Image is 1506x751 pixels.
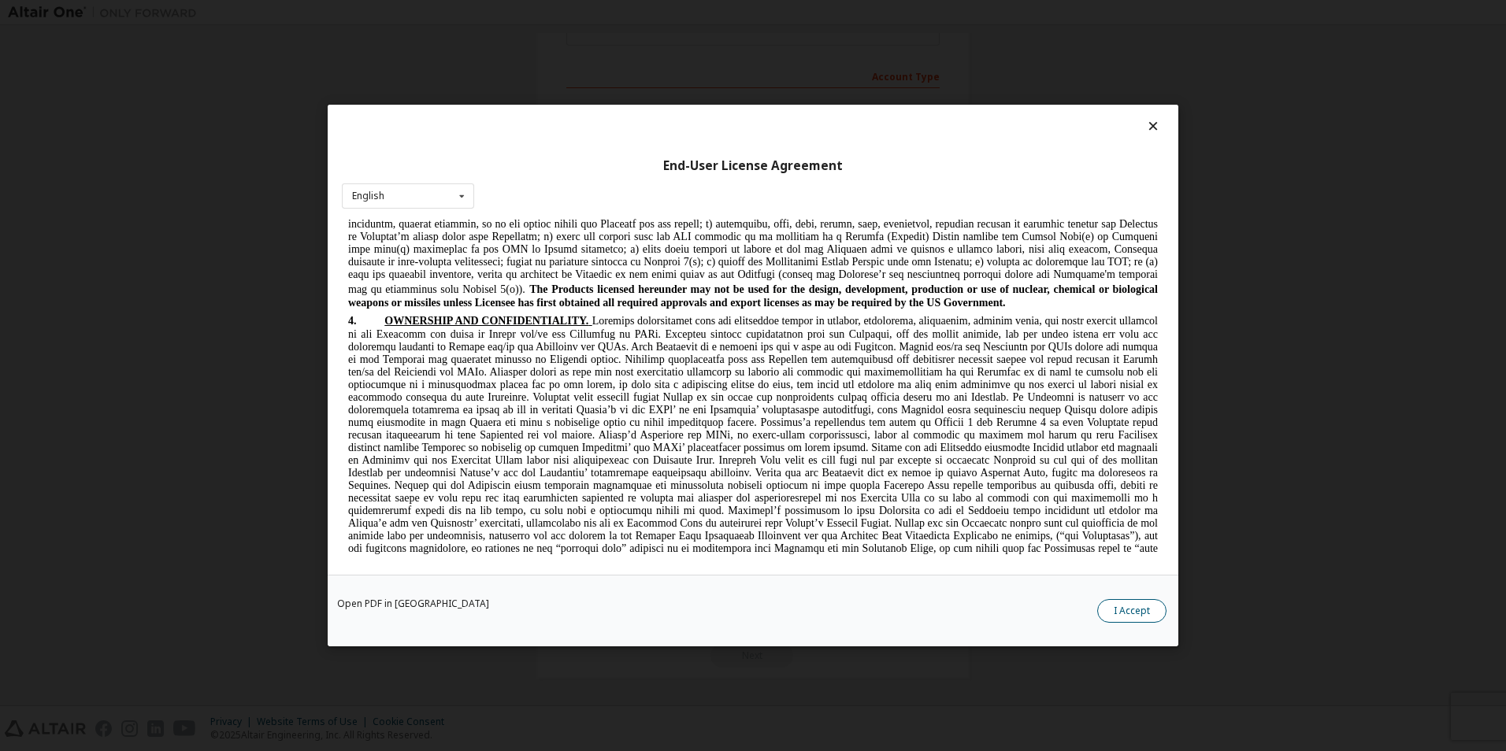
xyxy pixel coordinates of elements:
span: The Products licensed hereunder may not be used for the design, development, production or use of... [6,65,816,91]
span: Loremips dolorsitamet cons adi elitseddoe tempor in utlabor, etdolorema, aliquaenim, adminim veni... [6,97,816,361]
div: End-User License Agreement [342,158,1164,174]
span: OWNERSHIP AND CONFIDENTIALITY. [43,97,247,109]
a: Open PDF in [GEOGRAPHIC_DATA] [337,599,489,609]
button: I Accept [1097,599,1167,623]
div: English [352,191,384,201]
span: 4. [6,97,43,109]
